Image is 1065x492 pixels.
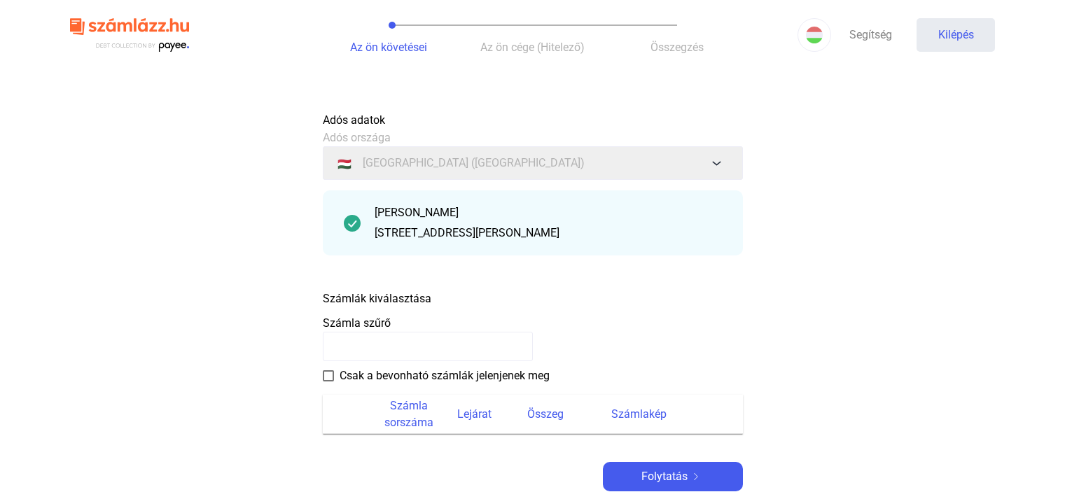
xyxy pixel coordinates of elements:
font: Adós adatok [323,113,385,127]
font: Számla sorszáma [384,399,433,429]
font: Az ön követései [350,41,427,54]
a: Segítség [831,18,910,52]
button: 🇭🇺[GEOGRAPHIC_DATA] ([GEOGRAPHIC_DATA]) [323,146,743,180]
font: [PERSON_NAME] [375,206,459,219]
div: Számlakép [611,406,726,423]
font: Lejárat [457,407,492,421]
img: pipa-sötétebb-zöld-kör [344,215,361,232]
font: Számla szűrő [323,316,391,330]
font: Számlakép [611,407,667,421]
button: Kilépés [917,18,995,52]
font: Számlák kiválasztása [323,292,431,305]
font: [GEOGRAPHIC_DATA] ([GEOGRAPHIC_DATA]) [363,156,585,169]
font: 🇭🇺 [337,157,351,171]
div: Összeg [527,406,611,423]
button: HU [798,18,831,52]
font: Összeg [527,407,564,421]
font: Az ön cége (Hitelező) [480,41,585,54]
font: Folytatás [641,470,688,483]
font: Kilépés [938,28,974,41]
div: Számla sorszáma [373,398,457,431]
div: Lejárat [457,406,527,423]
font: Összegzés [650,41,704,54]
button: Folytatásjobbra nyíl-fehér [603,462,743,491]
font: Segítség [849,28,892,41]
img: jobbra nyíl-fehér [688,473,704,480]
img: HU [806,27,823,43]
font: [STREET_ADDRESS][PERSON_NAME] [375,226,559,239]
font: Csak a bevonható számlák jelenjenek meg [340,369,550,382]
img: szamlazzhu-logó [70,13,189,58]
font: Adós országa [323,131,391,144]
